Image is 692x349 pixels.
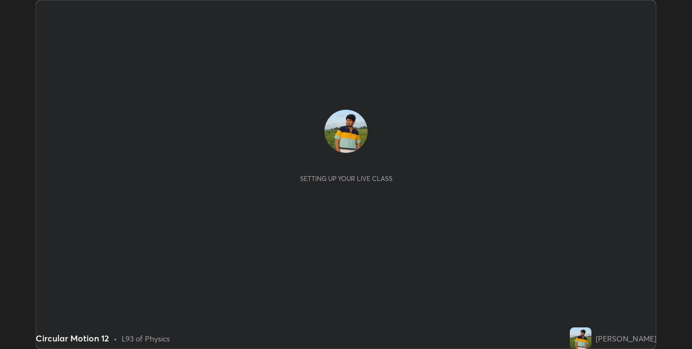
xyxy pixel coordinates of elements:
[36,332,109,345] div: Circular Motion 12
[300,174,392,183] div: Setting up your live class
[324,110,368,153] img: 8e643a8bb0a54ee8a6804a29abf37fd7.jpg
[114,333,117,344] div: •
[570,327,591,349] img: 8e643a8bb0a54ee8a6804a29abf37fd7.jpg
[122,333,170,344] div: L93 of Physics
[596,333,656,344] div: [PERSON_NAME]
